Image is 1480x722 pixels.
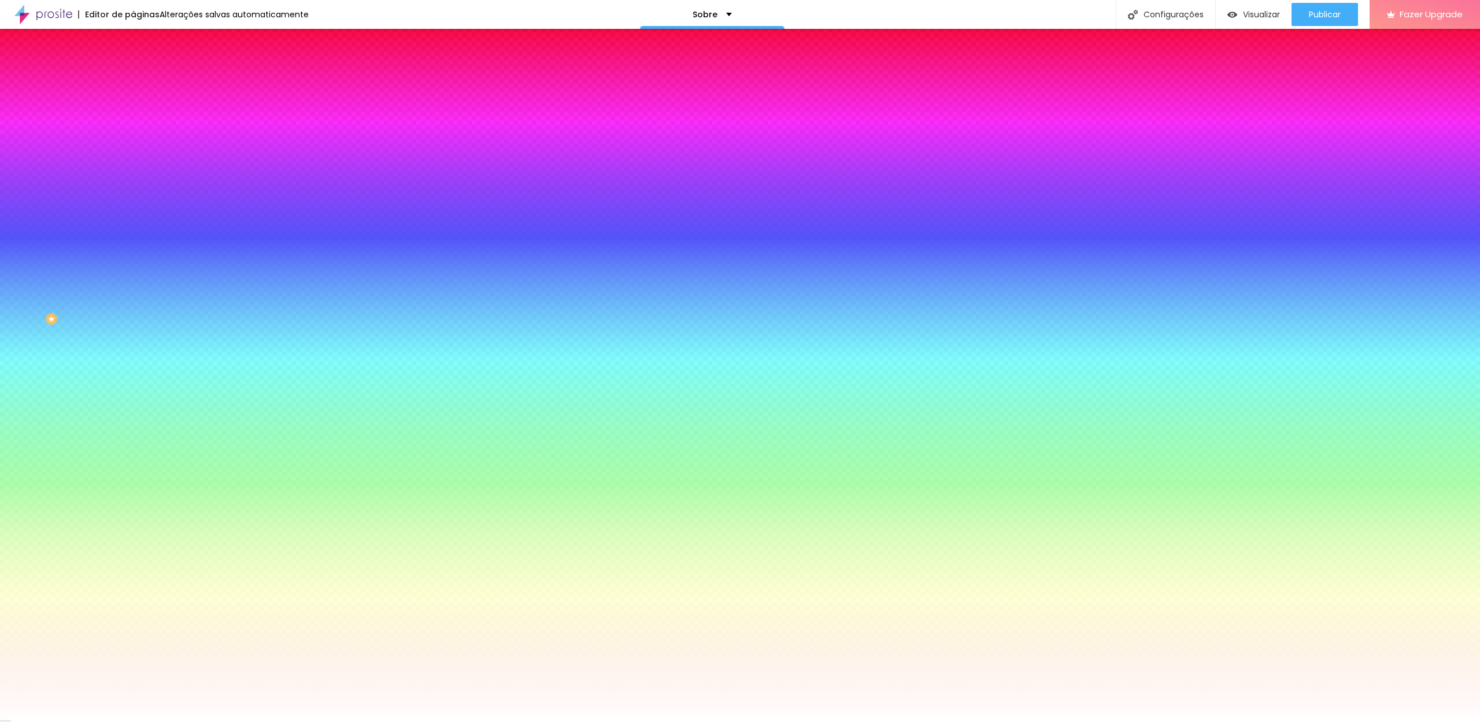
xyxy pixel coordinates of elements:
img: view-1.svg [1227,10,1237,20]
span: Visualizar [1243,10,1280,19]
span: Publicar [1309,10,1341,19]
img: Icone [1128,10,1138,20]
div: Alterações salvas automaticamente [160,10,309,18]
button: Publicar [1292,3,1358,26]
button: Visualizar [1216,3,1292,26]
div: Editor de páginas [78,10,160,18]
p: Sobre [693,10,717,18]
span: Fazer Upgrade [1400,9,1463,19]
